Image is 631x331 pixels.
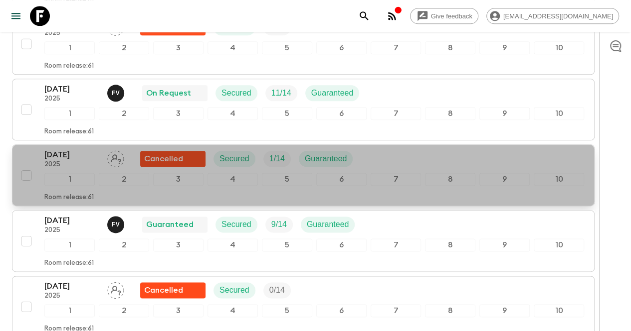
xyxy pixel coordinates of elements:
[153,304,204,317] div: 3
[215,217,257,232] div: Secured
[271,87,291,99] p: 11 / 14
[534,107,584,120] div: 10
[144,153,183,165] p: Cancelled
[311,87,354,99] p: Guaranteed
[44,173,95,186] div: 1
[479,107,530,120] div: 9
[498,12,619,20] span: [EMAIL_ADDRESS][DOMAIN_NAME]
[262,107,312,120] div: 5
[153,107,204,120] div: 3
[371,107,421,120] div: 7
[44,215,99,226] p: [DATE]
[219,153,249,165] p: Secured
[213,282,255,298] div: Secured
[44,41,95,54] div: 1
[140,151,206,167] div: Flash Pack cancellation
[534,304,584,317] div: 10
[262,238,312,251] div: 5
[316,41,367,54] div: 6
[269,284,285,296] p: 0 / 14
[371,41,421,54] div: 7
[486,8,619,24] div: [EMAIL_ADDRESS][DOMAIN_NAME]
[371,238,421,251] div: 7
[153,41,204,54] div: 3
[146,219,194,230] p: Guaranteed
[44,292,99,300] p: 2025
[262,41,312,54] div: 5
[269,153,285,165] p: 1 / 14
[112,89,120,97] p: F V
[479,173,530,186] div: 9
[219,284,249,296] p: Secured
[146,87,191,99] p: On Request
[44,238,95,251] div: 1
[307,219,349,230] p: Guaranteed
[99,41,149,54] div: 2
[153,238,204,251] div: 3
[44,83,99,95] p: [DATE]
[221,219,251,230] p: Secured
[371,173,421,186] div: 7
[263,282,291,298] div: Trip Fill
[316,107,367,120] div: 6
[208,173,258,186] div: 4
[534,238,584,251] div: 10
[425,238,475,251] div: 8
[12,13,595,75] button: [DATE]2025Assign pack leaderFlash Pack cancellationSecuredTrip Fill12345678910Room release:61
[140,282,206,298] div: Flash Pack cancellation
[534,173,584,186] div: 10
[12,210,595,272] button: [DATE]2025Francisco ValeroGuaranteedSecuredTrip FillGuaranteed12345678910Room release:61
[107,153,124,161] span: Assign pack leader
[316,173,367,186] div: 6
[208,238,258,251] div: 4
[221,87,251,99] p: Secured
[316,238,367,251] div: 6
[99,304,149,317] div: 2
[354,6,374,26] button: search adventures
[425,107,475,120] div: 8
[425,41,475,54] div: 8
[410,8,478,24] a: Give feedback
[44,304,95,317] div: 1
[479,238,530,251] div: 9
[213,151,255,167] div: Secured
[44,194,94,202] p: Room release: 61
[107,219,126,227] span: Francisco Valero
[263,151,291,167] div: Trip Fill
[425,173,475,186] div: 8
[44,107,95,120] div: 1
[44,259,94,267] p: Room release: 61
[12,79,595,140] button: [DATE]2025Francisco ValeroOn RequestSecuredTrip FillGuaranteed12345678910Room release:61
[425,304,475,317] div: 8
[371,304,421,317] div: 7
[99,238,149,251] div: 2
[107,85,126,102] button: FV
[208,107,258,120] div: 4
[208,304,258,317] div: 4
[107,285,124,293] span: Assign pack leader
[534,41,584,54] div: 10
[262,173,312,186] div: 5
[215,85,257,101] div: Secured
[99,107,149,120] div: 2
[262,304,312,317] div: 5
[305,153,347,165] p: Guaranteed
[44,29,99,37] p: 2025
[44,161,99,169] p: 2025
[479,304,530,317] div: 9
[107,216,126,233] button: FV
[44,149,99,161] p: [DATE]
[265,85,297,101] div: Trip Fill
[271,219,287,230] p: 9 / 14
[112,221,120,228] p: F V
[6,6,26,26] button: menu
[479,41,530,54] div: 9
[425,12,478,20] span: Give feedback
[44,62,94,70] p: Room release: 61
[44,128,94,136] p: Room release: 61
[99,173,149,186] div: 2
[44,95,99,103] p: 2025
[44,280,99,292] p: [DATE]
[316,304,367,317] div: 6
[107,88,126,96] span: Francisco Valero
